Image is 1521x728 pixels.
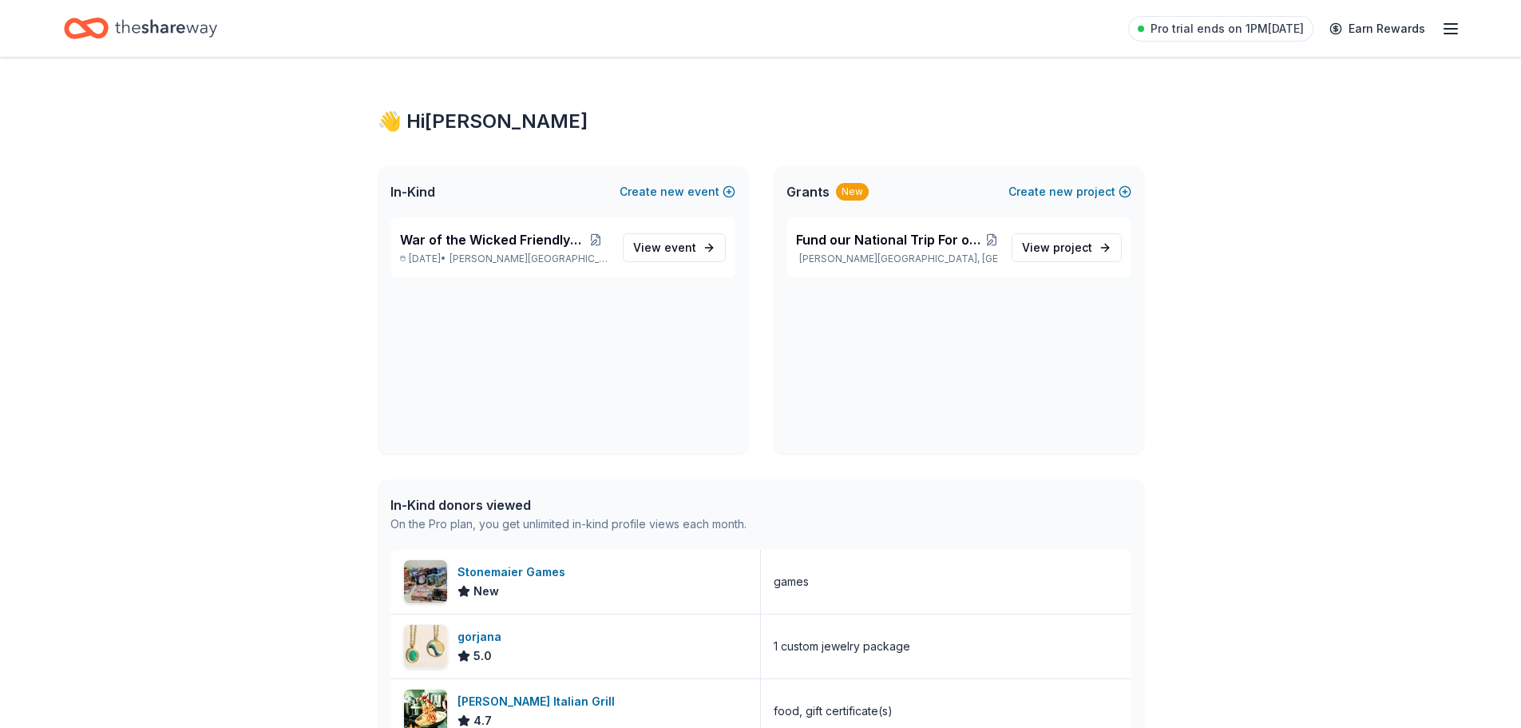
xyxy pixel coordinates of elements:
[1012,233,1122,262] a: View project
[400,230,582,249] span: War of the Wicked Friendly 10uC
[457,692,621,711] div: [PERSON_NAME] Italian Grill
[64,10,217,47] a: Home
[836,183,869,201] div: New
[378,109,1144,134] div: 👋 Hi [PERSON_NAME]
[457,627,508,646] div: gorjana
[1320,14,1435,43] a: Earn Rewards
[664,241,696,254] span: event
[1008,182,1131,201] button: Createnewproject
[774,572,809,591] div: games
[633,238,696,257] span: View
[390,495,747,515] div: In-Kind donors viewed
[473,646,492,666] span: 5.0
[774,702,893,721] div: food, gift certificate(s)
[1128,16,1313,42] a: Pro trial ends on 1PM[DATE]
[1022,238,1092,257] span: View
[457,563,572,582] div: Stonemaier Games
[390,515,747,534] div: On the Pro plan, you get unlimited in-kind profile views each month.
[660,182,684,201] span: new
[1053,241,1092,254] span: project
[620,182,735,201] button: Createnewevent
[404,625,447,668] img: Image for gorjana
[404,560,447,603] img: Image for Stonemaier Games
[774,637,910,656] div: 1 custom jewelry package
[1151,19,1304,38] span: Pro trial ends on 1PM[DATE]
[473,582,499,601] span: New
[796,230,986,249] span: Fund our National Trip For our [DEMOGRAPHIC_DATA] Girls to play softball
[390,182,435,201] span: In-Kind
[400,253,610,265] p: [DATE] •
[1049,182,1073,201] span: new
[623,233,726,262] a: View event
[796,253,999,265] p: [PERSON_NAME][GEOGRAPHIC_DATA], [GEOGRAPHIC_DATA]
[786,182,830,201] span: Grants
[450,253,609,265] span: [PERSON_NAME][GEOGRAPHIC_DATA], [GEOGRAPHIC_DATA]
